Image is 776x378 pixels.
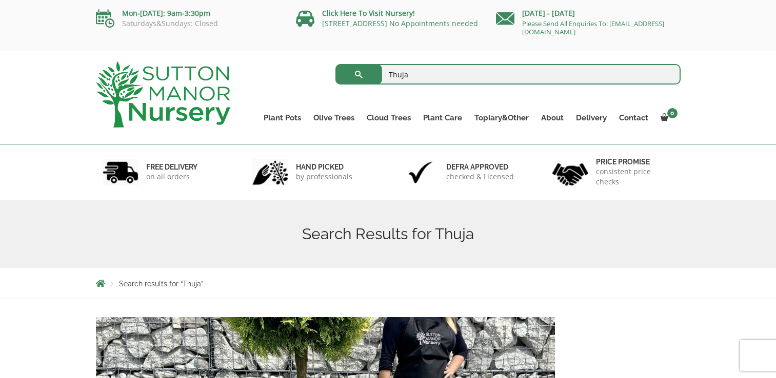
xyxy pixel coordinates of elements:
[96,19,281,28] p: Saturdays&Sundays: Closed
[103,159,138,185] img: 1.jpg
[96,279,681,287] nav: Breadcrumbs
[119,280,203,288] span: Search results for “Thuja”
[570,111,613,125] a: Delivery
[522,19,664,36] a: Please Send All Enquiries To: [EMAIL_ADDRESS][DOMAIN_NAME]
[322,18,478,28] a: [STREET_ADDRESS] No Appointments needed
[96,61,230,128] img: logo
[146,172,197,182] p: on all orders
[322,8,415,18] a: Click Here To Visit Nursery!
[468,111,535,125] a: Topiary&Other
[654,111,681,125] a: 0
[535,111,570,125] a: About
[252,159,288,185] img: 2.jpg
[613,111,654,125] a: Contact
[296,172,352,182] p: by professionals
[146,162,197,172] h6: FREE DELIVERY
[667,108,678,118] span: 0
[403,159,439,185] img: 3.jpg
[361,111,417,125] a: Cloud Trees
[596,157,674,166] h6: Price promise
[335,64,681,85] input: Search...
[257,111,307,125] a: Plant Pots
[446,162,514,172] h6: Defra approved
[307,111,361,125] a: Olive Trees
[96,7,281,19] p: Mon-[DATE]: 9am-3:30pm
[417,111,468,125] a: Plant Care
[96,225,681,243] h1: Search Results for Thuja
[446,172,514,182] p: checked & Licensed
[496,7,681,19] p: [DATE] - [DATE]
[596,166,674,187] p: consistent price checks
[296,162,352,172] h6: hand picked
[552,157,588,188] img: 4.jpg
